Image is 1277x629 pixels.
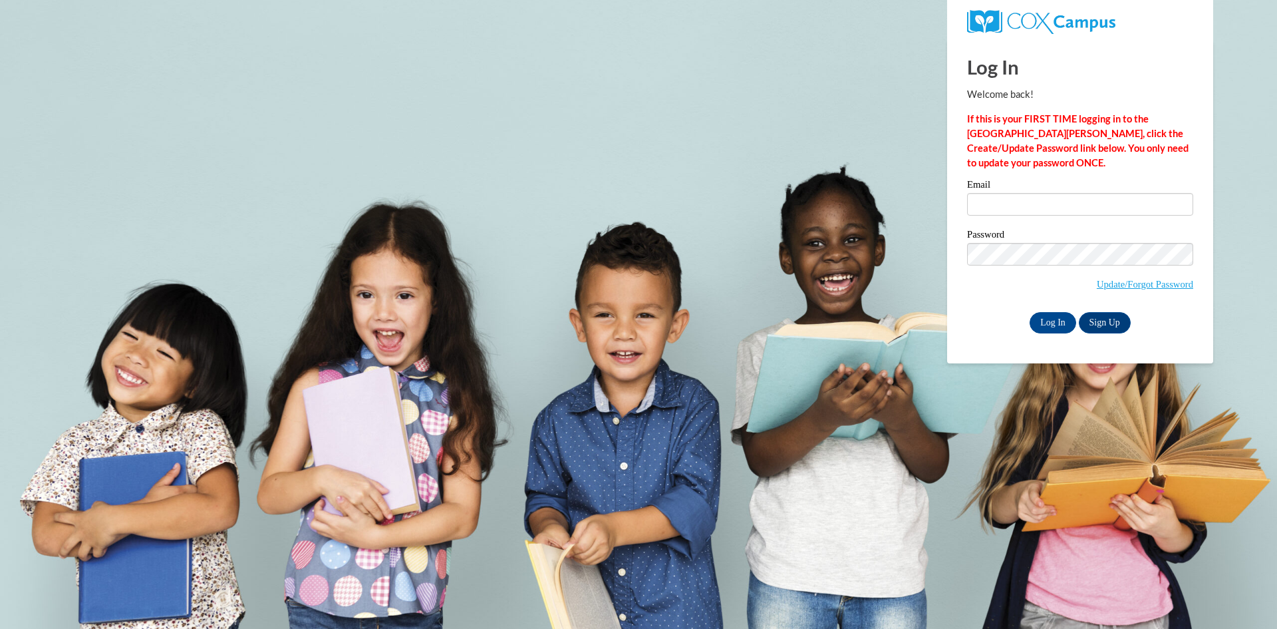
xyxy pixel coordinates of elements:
[1097,279,1193,290] a: Update/Forgot Password
[967,87,1193,102] p: Welcome back!
[967,230,1193,243] label: Password
[967,15,1115,27] a: COX Campus
[967,113,1189,168] strong: If this is your FIRST TIME logging in to the [GEOGRAPHIC_DATA][PERSON_NAME], click the Create/Upd...
[967,10,1115,34] img: COX Campus
[967,53,1193,81] h1: Log In
[1030,312,1076,333] input: Log In
[967,180,1193,193] label: Email
[1079,312,1131,333] a: Sign Up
